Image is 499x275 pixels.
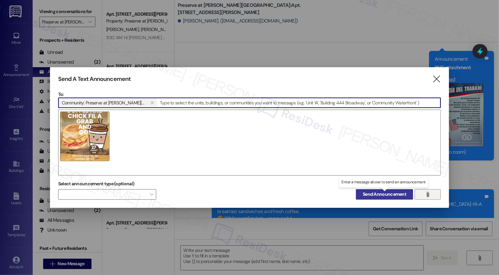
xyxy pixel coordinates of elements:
span: Send Announcement [363,191,406,198]
label: Select announcement type (optional) [58,179,135,189]
button: Send Announcement [356,189,413,200]
span: Community: Preserve at Wells Branch [62,99,145,107]
img: 9824-1756222253751.jpg [60,112,110,161]
button: Community: Preserve at Wells Branch [147,99,157,107]
i:  [150,100,154,105]
p: Enter a message above to send an announcement [342,179,426,185]
h3: Send A Text Announcement [58,75,131,83]
input: Type to select the units, buildings, or communities you want to message. (e.g. 'Unit 1A', 'Buildi... [158,98,441,108]
i:  [432,76,441,83]
i:  [425,192,430,197]
p: To: [58,91,441,98]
